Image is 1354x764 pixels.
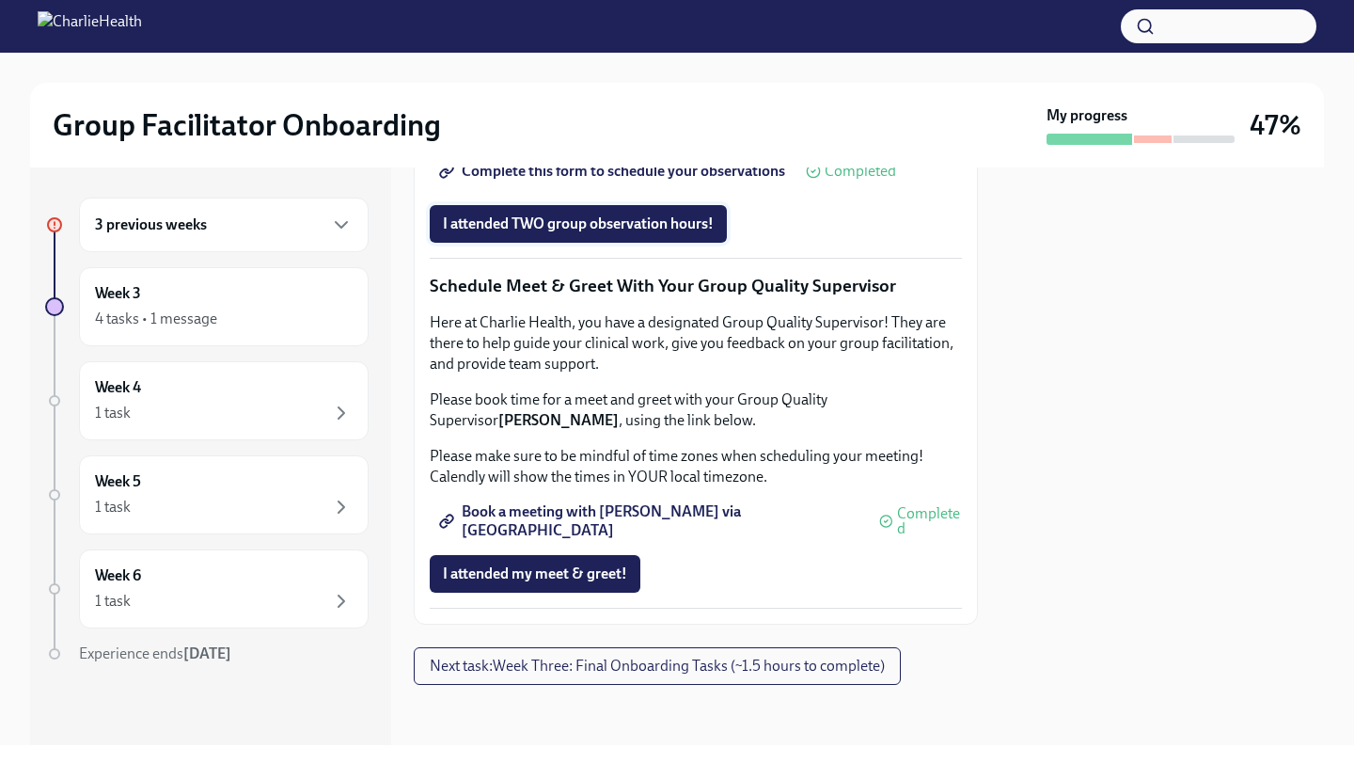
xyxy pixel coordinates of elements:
button: I attended TWO group observation hours! [430,205,727,243]
div: 1 task [95,497,131,517]
p: Please make sure to be mindful of time zones when scheduling your meeting! Calendly will show the... [430,446,962,487]
a: Week 41 task [45,361,369,440]
h6: Week 3 [95,283,141,304]
div: 3 previous weeks [79,198,369,252]
div: 1 task [95,591,131,612]
span: Completed [897,506,962,536]
div: 4 tasks • 1 message [95,309,217,329]
a: Week 61 task [45,549,369,629]
strong: [PERSON_NAME] [498,411,619,429]
span: Experience ends [79,645,231,662]
span: Next task : Week Three: Final Onboarding Tasks (~1.5 hours to complete) [430,657,885,676]
p: Here at Charlie Health, you have a designated Group Quality Supervisor! They are there to help gu... [430,312,962,374]
a: Complete this form to schedule your observations [430,152,798,190]
h6: Week 5 [95,471,141,492]
span: I attended my meet & greet! [443,565,627,583]
a: Week 51 task [45,455,369,534]
strong: [DATE] [183,645,231,662]
button: Next task:Week Three: Final Onboarding Tasks (~1.5 hours to complete) [414,647,901,685]
span: Book a meeting with [PERSON_NAME] via [GEOGRAPHIC_DATA] [443,512,858,531]
span: Complete this form to schedule your observations [443,162,785,181]
span: Completed [825,164,896,179]
button: I attended my meet & greet! [430,555,640,593]
h3: 47% [1250,108,1301,142]
h6: Week 4 [95,377,141,398]
p: Schedule Meet & Greet With Your Group Quality Supervisor [430,274,962,298]
h6: 3 previous weeks [95,215,207,235]
h6: Week 6 [95,565,141,586]
span: I attended TWO group observation hours! [443,215,714,233]
a: Book a meeting with [PERSON_NAME] via [GEOGRAPHIC_DATA] [430,502,872,540]
h2: Group Facilitator Onboarding [53,106,441,144]
div: 1 task [95,403,131,423]
img: CharlieHealth [38,11,142,41]
p: Please book time for a meet and greet with your Group Quality Supervisor , using the link below. [430,390,962,431]
a: Week 34 tasks • 1 message [45,267,369,346]
strong: My progress [1047,105,1127,126]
